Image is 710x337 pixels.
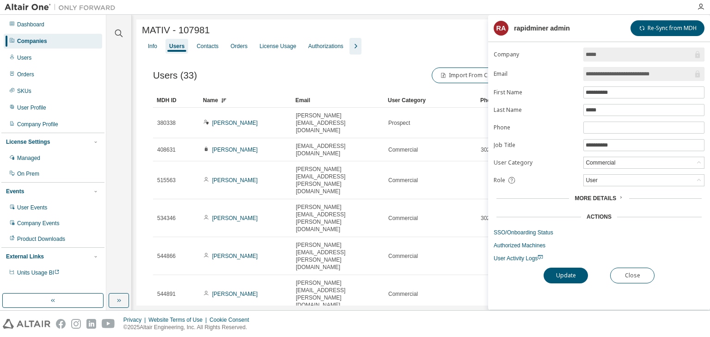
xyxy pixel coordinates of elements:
[17,154,40,162] div: Managed
[212,120,258,126] a: [PERSON_NAME]
[157,290,176,298] span: 544891
[494,70,578,78] label: Email
[481,146,512,153] span: 3026901242
[212,215,258,221] a: [PERSON_NAME]
[17,71,34,78] div: Orders
[212,147,258,153] a: [PERSON_NAME]
[584,175,599,185] div: User
[388,252,418,260] span: Commercial
[296,203,380,233] span: [PERSON_NAME][EMAIL_ADDRESS][PERSON_NAME][DOMAIN_NAME]
[584,175,704,186] div: User
[6,138,50,146] div: License Settings
[3,319,50,329] img: altair_logo.svg
[148,43,157,50] div: Info
[494,89,578,96] label: First Name
[494,177,505,184] span: Role
[494,21,508,36] div: ra
[157,146,176,153] span: 408631
[17,235,65,243] div: Product Downloads
[432,67,502,83] button: Import From CSV
[480,93,536,108] div: Phone
[157,177,176,184] span: 515563
[575,195,616,202] span: More Details
[5,3,120,12] img: Altair One
[71,319,81,329] img: instagram.svg
[212,291,258,297] a: [PERSON_NAME]
[123,324,255,331] p: © 2025 Altair Engineering, Inc. All Rights Reserved.
[514,25,570,32] div: rapidminer admin
[102,319,115,329] img: youtube.svg
[296,241,380,271] span: [PERSON_NAME][EMAIL_ADDRESS][PERSON_NAME][DOMAIN_NAME]
[157,119,176,127] span: 380338
[153,70,197,81] span: Users (33)
[231,43,248,50] div: Orders
[494,141,578,149] label: Job Title
[212,253,258,259] a: [PERSON_NAME]
[388,93,473,108] div: User Category
[17,87,31,95] div: SKUs
[6,253,44,260] div: External Links
[123,316,148,324] div: Privacy
[142,25,210,36] span: MATIV - 107981
[388,214,418,222] span: Commercial
[17,121,58,128] div: Company Profile
[17,21,44,28] div: Dashboard
[296,142,380,157] span: [EMAIL_ADDRESS][DOMAIN_NAME]
[494,255,543,262] span: User Activity Logs
[157,214,176,222] span: 534346
[6,188,24,195] div: Events
[494,124,578,131] label: Phone
[17,170,39,178] div: On Prem
[259,43,296,50] div: License Usage
[388,146,418,153] span: Commercial
[494,51,578,58] label: Company
[17,204,47,211] div: User Events
[584,158,617,168] div: Commercial
[481,214,512,222] span: 3023589837
[17,104,46,111] div: User Profile
[17,37,47,45] div: Companies
[494,242,704,249] a: Authorized Machines
[157,252,176,260] span: 544866
[630,20,704,36] button: Re-Sync from MDH
[169,43,184,50] div: Users
[544,268,588,283] button: Update
[17,220,59,227] div: Company Events
[17,270,60,276] span: Units Usage BI
[56,319,66,329] img: facebook.svg
[86,319,96,329] img: linkedin.svg
[209,316,254,324] div: Cookie Consent
[17,54,31,61] div: Users
[587,213,612,221] div: Actions
[295,93,380,108] div: Email
[212,177,258,184] a: [PERSON_NAME]
[196,43,218,50] div: Contacts
[296,165,380,195] span: [PERSON_NAME][EMAIL_ADDRESS][PERSON_NAME][DOMAIN_NAME]
[203,93,288,108] div: Name
[584,157,704,168] div: Commercial
[157,93,196,108] div: MDH ID
[388,290,418,298] span: Commercial
[148,316,209,324] div: Website Terms of Use
[494,229,704,236] a: SSO/Onboarding Status
[296,279,380,309] span: [PERSON_NAME][EMAIL_ADDRESS][PERSON_NAME][DOMAIN_NAME]
[494,106,578,114] label: Last Name
[494,159,578,166] label: User Category
[296,112,380,134] span: [PERSON_NAME][EMAIL_ADDRESS][DOMAIN_NAME]
[610,268,655,283] button: Close
[308,43,343,50] div: Authorizations
[388,119,410,127] span: Prospect
[388,177,418,184] span: Commercial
